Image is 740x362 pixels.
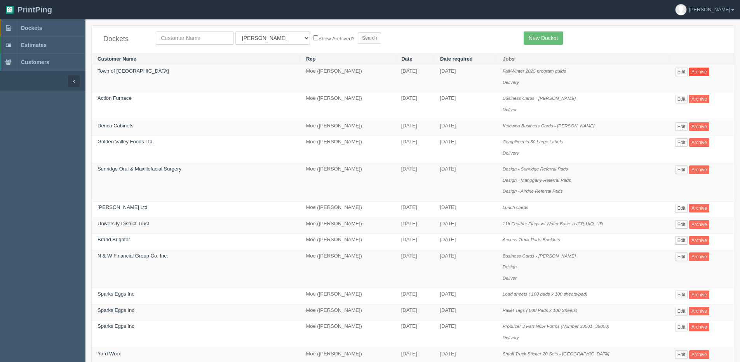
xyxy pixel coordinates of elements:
i: Kelowna Business Cards - [PERSON_NAME] [503,123,594,128]
a: University District Trust [98,221,149,226]
td: Moe ([PERSON_NAME]) [300,201,395,218]
input: Show Archived? [313,35,318,40]
a: Archive [689,307,709,315]
i: Pallet Tags ( 800 Pads x 100 Sheets) [503,308,578,313]
label: Show Archived? [313,34,354,43]
i: Load sheets ( 100 pads x 100 sheets/pad) [503,291,587,296]
i: Delivery [503,150,519,155]
td: [DATE] [434,234,496,250]
i: Small Truck Sticker 20 Sets - [GEOGRAPHIC_DATA] [503,351,609,356]
i: Access Truck Parts Booklets [503,237,560,242]
i: Producer 3 Part NCR Forms (Number 33001- 39000) [503,324,609,329]
a: Edit [675,68,688,76]
a: Archive [689,350,709,359]
a: Archive [689,165,709,174]
a: Brand Brighter [98,237,130,242]
td: [DATE] [395,304,434,320]
a: Edit [675,220,688,229]
a: Archive [689,68,709,76]
a: Archive [689,138,709,147]
span: Dockets [21,25,42,31]
a: N & W Financial Group Co. Inc. [98,253,168,259]
i: Business Cards - [PERSON_NAME] [503,253,576,258]
i: Compliments 30 Large Labels [503,139,563,144]
td: [DATE] [434,201,496,218]
input: Search [358,32,381,44]
i: Design - Airdrie Referral Pads [503,188,563,193]
a: Sunridge Oral & Maxillofacial Surgery [98,166,181,172]
a: Edit [675,350,688,359]
i: Fall/Winter 2025 program guide [503,68,566,73]
a: Archive [689,95,709,103]
a: Edit [675,291,688,299]
input: Customer Name [156,31,234,45]
td: [DATE] [434,163,496,202]
td: [DATE] [434,92,496,120]
a: Edit [675,95,688,103]
td: [DATE] [434,304,496,320]
i: Delivery [503,80,519,85]
a: Customer Name [98,56,136,62]
td: [DATE] [434,288,496,305]
td: Moe ([PERSON_NAME]) [300,250,395,288]
i: Business Cards - [PERSON_NAME] [503,96,576,101]
a: Edit [675,252,688,261]
td: Moe ([PERSON_NAME]) [300,320,395,348]
td: [DATE] [395,320,434,348]
td: [DATE] [434,120,496,136]
a: Archive [689,236,709,245]
a: Sparks Eggs Inc [98,323,134,329]
h4: Dockets [103,35,144,43]
td: [DATE] [395,234,434,250]
a: Archive [689,220,709,229]
td: [DATE] [395,120,434,136]
th: Jobs [497,53,669,65]
a: Sparks Eggs Inc [98,307,134,313]
td: [DATE] [434,320,496,348]
td: Moe ([PERSON_NAME]) [300,234,395,250]
td: [DATE] [395,92,434,120]
td: [DATE] [434,136,496,163]
span: Estimates [21,42,47,48]
a: Yard Worx [98,351,121,357]
td: Moe ([PERSON_NAME]) [300,92,395,120]
a: Edit [675,122,688,131]
td: Moe ([PERSON_NAME]) [300,136,395,163]
i: Design - Sunridge Referral Pads [503,166,568,171]
img: avatar_default-7531ab5dedf162e01f1e0bb0964e6a185e93c5c22dfe317fb01d7f8cd2b1632c.jpg [676,4,686,15]
a: Edit [675,323,688,331]
a: Edit [675,236,688,245]
a: Edit [675,204,688,212]
a: Golden Valley Foods Ltd. [98,139,154,144]
a: Date [401,56,412,62]
a: Archive [689,252,709,261]
a: New Docket [524,31,563,45]
td: [DATE] [395,65,434,92]
a: Edit [675,138,688,147]
a: [PERSON_NAME] Ltd [98,204,148,210]
td: Moe ([PERSON_NAME]) [300,218,395,234]
td: Moe ([PERSON_NAME]) [300,288,395,305]
a: Town of [GEOGRAPHIC_DATA] [98,68,169,74]
i: Deliver [503,275,517,280]
td: [DATE] [395,136,434,163]
td: [DATE] [395,288,434,305]
i: Delivery [503,335,519,340]
td: [DATE] [395,201,434,218]
i: Design [503,264,517,269]
td: [DATE] [434,218,496,234]
a: Denca Cabinets [98,123,134,129]
i: Lunch Cards [503,205,528,210]
img: logo-3e63b451c926e2ac314895c53de4908e5d424f24456219fb08d385ab2e579770.png [6,6,14,14]
a: Edit [675,307,688,315]
td: [DATE] [395,250,434,288]
a: Edit [675,165,688,174]
td: Moe ([PERSON_NAME]) [300,65,395,92]
a: Date required [440,56,473,62]
a: Action Furnace [98,95,131,101]
a: Archive [689,323,709,331]
td: Moe ([PERSON_NAME]) [300,304,395,320]
i: Deliver [503,107,517,112]
td: [DATE] [434,65,496,92]
i: Design - Mahogany Referral Pads [503,178,571,183]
